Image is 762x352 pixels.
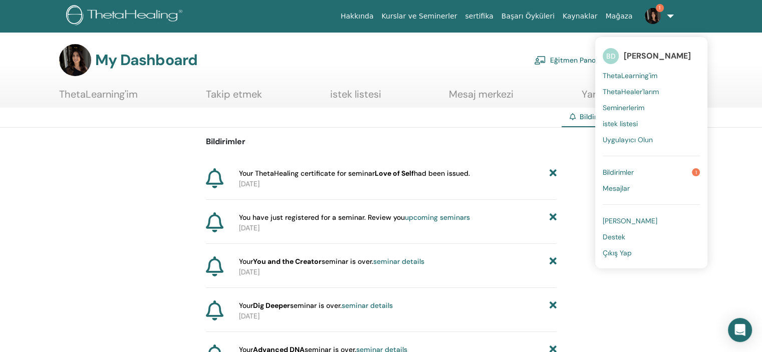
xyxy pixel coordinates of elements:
p: [DATE] [239,179,557,189]
a: Uygulayıcı Olun [603,132,700,148]
b: Love of Self [375,169,414,178]
span: Bildirimler [603,168,634,177]
a: Mağaza [601,7,636,26]
a: seminar details [342,301,393,310]
span: Uygulayıcı Olun [603,135,653,144]
a: Mesajlar [603,180,700,196]
span: [PERSON_NAME] [603,216,657,225]
a: Kurslar ve Seminerler [377,7,461,26]
img: default.jpg [59,44,91,76]
strong: Dig Deeper [253,301,290,310]
span: You have just registered for a seminar. Review you [239,212,470,223]
span: BD [603,48,619,64]
span: 1 [692,168,700,176]
a: istek listesi [603,116,700,132]
a: Başarı Öyküleri [497,7,559,26]
a: upcoming seminars [405,213,470,222]
a: Takip etmek [206,88,262,108]
span: Çıkış Yap [603,248,632,257]
a: Eğitmen Panosu [534,49,603,71]
a: Seminerlerim [603,100,700,116]
span: 1 [656,4,664,12]
a: Çıkış Yap [603,245,700,261]
a: BD[PERSON_NAME] [603,45,700,68]
p: [DATE] [239,267,557,277]
span: Destek [603,232,625,241]
span: Your seminar is over. [239,300,393,311]
a: Destek [603,229,700,245]
h3: My Dashboard [95,51,197,69]
a: Bildirimler1 [603,164,700,180]
strong: You and the Creator [253,257,322,266]
a: ThetaLearning'im [59,88,138,108]
a: Mesaj merkezi [449,88,514,108]
a: [PERSON_NAME] [603,213,700,229]
a: Yardım ve Kaynaklar [582,88,674,108]
span: Mesajlar [603,184,630,193]
a: seminar details [373,257,424,266]
img: chalkboard-teacher.svg [534,56,546,65]
span: Bildirimler [580,112,613,121]
p: [DATE] [239,311,557,321]
span: Your ThetaHealing certificate for seminar had been issued. [239,168,470,179]
span: ThetaLearning'im [603,71,657,80]
span: Seminerlerim [603,103,644,112]
div: Open Intercom Messenger [728,318,752,342]
span: istek listesi [603,119,638,128]
a: Kaynaklar [559,7,602,26]
span: [PERSON_NAME] [624,51,691,61]
p: [DATE] [239,223,557,233]
a: Hakkında [337,7,378,26]
p: Bildirimler [206,136,557,148]
span: ThetaHealer'larım [603,87,659,96]
ul: 1 [595,37,707,268]
img: logo.png [66,5,186,28]
a: istek listesi [330,88,381,108]
a: ThetaHealer'larım [603,84,700,100]
a: ThetaLearning'im [603,68,700,84]
img: default.jpg [645,8,661,24]
a: sertifika [461,7,497,26]
span: Your seminar is over. [239,256,424,267]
